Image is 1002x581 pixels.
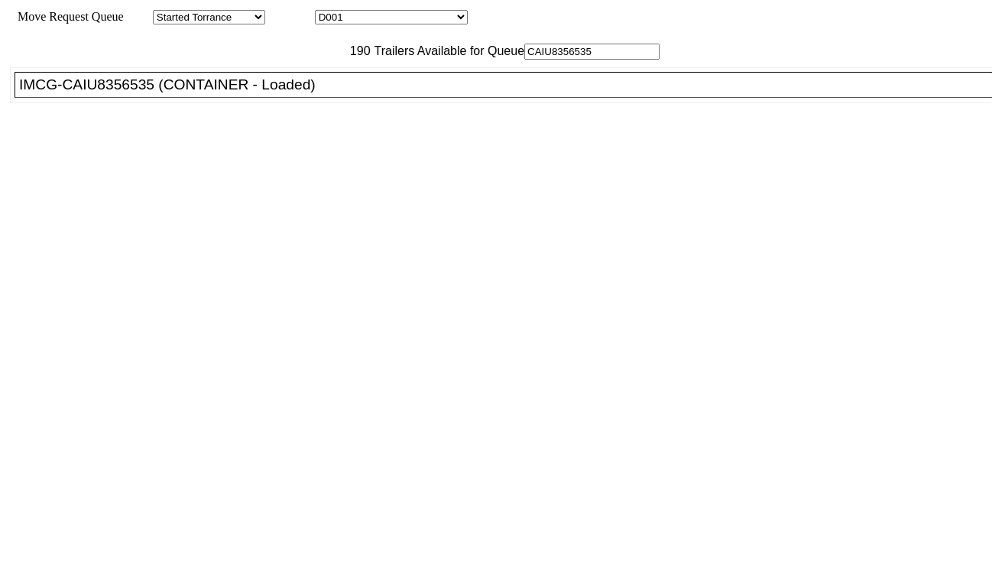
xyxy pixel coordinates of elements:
span: 190 [342,44,371,57]
div: IMCG-CAIU8356535 (CONTAINER - Loaded) [19,76,1001,93]
span: Move Request Queue [10,10,124,23]
span: Location [268,10,312,23]
span: Trailers Available for Queue [371,44,525,57]
input: Filter Available Trailers [524,44,660,60]
span: Area [126,10,150,23]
